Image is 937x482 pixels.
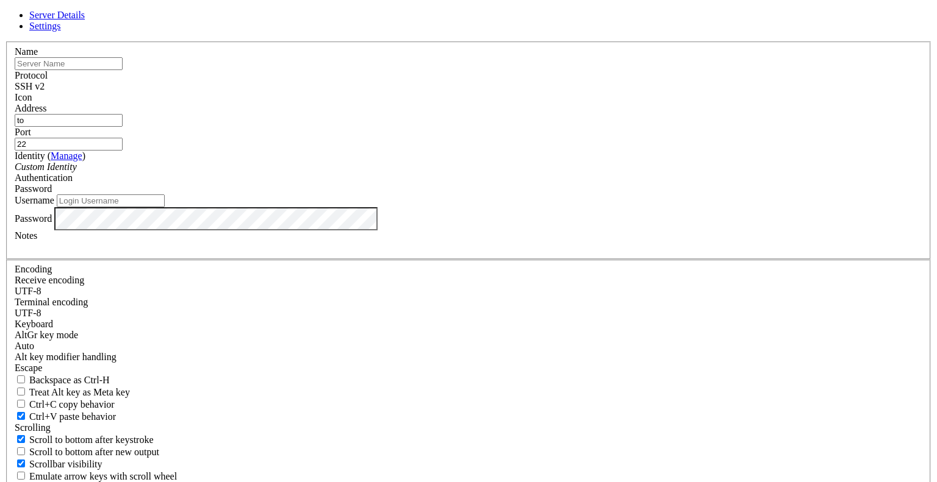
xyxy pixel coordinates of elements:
[15,92,32,102] label: Icon
[48,151,85,161] span: ( )
[29,21,61,31] a: Settings
[29,471,177,481] span: Emulate arrow keys with scroll wheel
[15,308,922,319] div: UTF-8
[15,264,52,274] label: Encoding
[29,10,85,20] a: Server Details
[29,399,115,409] span: Ctrl+C copy behavior
[15,230,37,241] label: Notes
[17,435,25,443] input: Scroll to bottom after keystroke
[17,459,25,467] input: Scrollbar visibility
[15,286,41,296] span: UTF-8
[15,352,117,362] label: Controls how the Alt key is handled. Escape: Send an ESC prefix. 8-Bit: Add 128 to the typed char...
[15,103,46,113] label: Address
[15,308,41,318] span: UTF-8
[15,57,123,70] input: Server Name
[15,46,38,57] label: Name
[15,330,78,340] label: Set the expected encoding for data received from the host. If the encodings do not match, visual ...
[17,412,25,420] input: Ctrl+V paste behavior
[15,114,123,127] input: Host Name or IP
[15,341,922,352] div: Auto
[17,447,25,455] input: Scroll to bottom after new output
[15,447,159,457] label: Scroll to bottom after new output.
[51,151,82,161] a: Manage
[15,70,48,80] label: Protocol
[17,375,25,383] input: Backspace as Ctrl-H
[15,127,31,137] label: Port
[15,151,85,161] label: Identity
[29,375,110,385] span: Backspace as Ctrl-H
[15,81,45,91] span: SSH v2
[15,161,922,172] div: Custom Identity
[29,459,102,469] span: Scrollbar visibility
[15,183,52,194] span: Password
[17,400,25,408] input: Ctrl+C copy behavior
[15,459,102,469] label: The vertical scrollbar mode.
[15,319,53,329] label: Keyboard
[15,363,42,373] span: Escape
[17,388,25,395] input: Treat Alt key as Meta key
[29,411,116,422] span: Ctrl+V paste behavior
[15,138,123,151] input: Port Number
[29,387,130,397] span: Treat Alt key as Meta key
[15,399,115,409] label: Ctrl-C copies if true, send ^C to host if false. Ctrl-Shift-C sends ^C to host if true, copies if...
[15,375,110,385] label: If true, the backspace should send BS ('\x08', aka ^H). Otherwise the backspace key should send '...
[15,471,177,481] label: When using the alternative screen buffer, and DECCKM (Application Cursor Keys) is active, mouse w...
[17,472,25,480] input: Emulate arrow keys with scroll wheel
[15,286,922,297] div: UTF-8
[15,195,54,205] label: Username
[15,387,130,397] label: Whether the Alt key acts as a Meta key or as a distinct Alt key.
[15,275,84,285] label: Set the expected encoding for data received from the host. If the encodings do not match, visual ...
[57,194,165,207] input: Login Username
[15,341,34,351] span: Auto
[15,422,51,433] label: Scrolling
[15,213,52,223] label: Password
[15,297,88,307] label: The default terminal encoding. ISO-2022 enables character map translations (like graphics maps). ...
[15,434,154,445] label: Whether to scroll to the bottom on any keystroke.
[15,161,77,172] i: Custom Identity
[29,447,159,457] span: Scroll to bottom after new output
[15,172,73,183] label: Authentication
[29,434,154,445] span: Scroll to bottom after keystroke
[15,183,922,194] div: Password
[15,411,116,422] label: Ctrl+V pastes if true, sends ^V to host if false. Ctrl+Shift+V sends ^V to host if true, pastes i...
[15,363,922,374] div: Escape
[15,81,922,92] div: SSH v2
